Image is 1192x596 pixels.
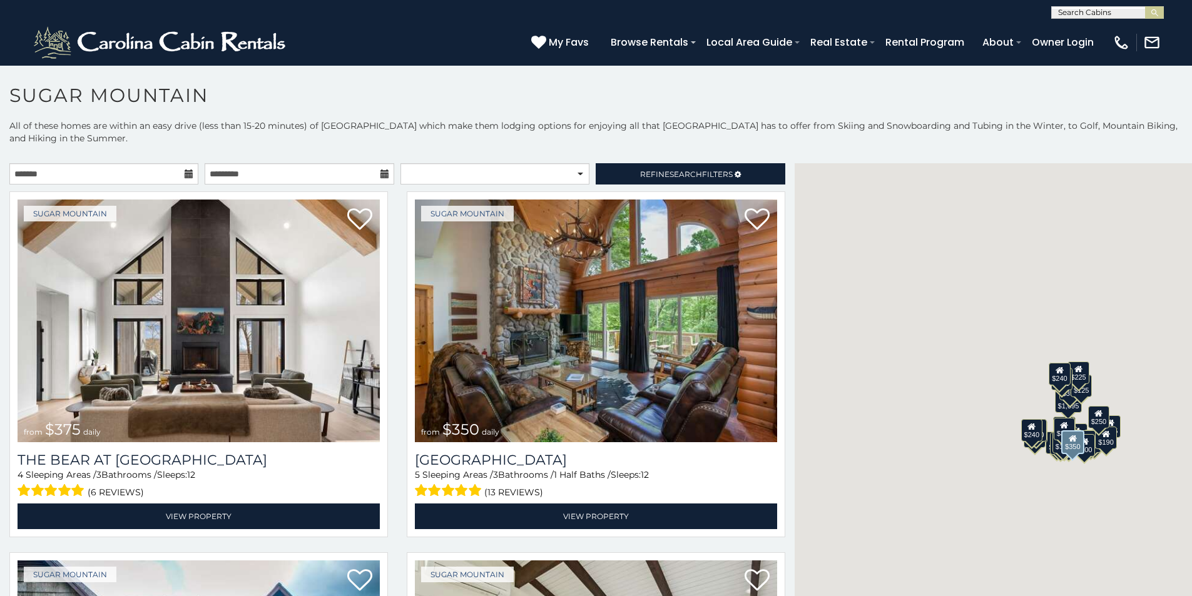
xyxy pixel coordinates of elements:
[1026,31,1100,53] a: Owner Login
[96,469,101,480] span: 3
[415,452,777,468] a: [GEOGRAPHIC_DATA]
[88,484,144,500] span: (6 reviews)
[1074,434,1095,457] div: $500
[804,31,874,53] a: Real Estate
[604,31,695,53] a: Browse Rentals
[745,568,770,594] a: Add to favorites
[700,31,798,53] a: Local Area Guide
[415,200,777,442] img: Grouse Moor Lodge
[18,503,380,529] a: View Property
[415,469,420,480] span: 5
[1062,430,1084,454] div: $350
[1021,419,1042,442] div: $240
[18,468,380,500] div: Sleeping Areas / Bathrooms / Sleeps:
[1066,423,1088,446] div: $200
[531,34,592,51] a: My Favs
[415,503,777,529] a: View Property
[1099,415,1121,438] div: $155
[18,452,380,468] h3: The Bear At Sugar Mountain
[1054,418,1075,440] div: $300
[493,469,498,480] span: 3
[1071,375,1092,397] div: $125
[879,31,970,53] a: Rental Program
[31,24,291,61] img: White-1-2.png
[1055,390,1082,413] div: $1,095
[1068,361,1089,384] div: $225
[1052,431,1074,453] div: $175
[415,452,777,468] h3: Grouse Moor Lodge
[484,484,543,500] span: (13 reviews)
[1053,417,1074,439] div: $190
[1088,406,1109,428] div: $250
[554,469,611,480] span: 1 Half Baths /
[745,207,770,233] a: Add to favorites
[549,34,589,50] span: My Favs
[18,200,380,442] a: The Bear At Sugar Mountain from $375 daily
[670,169,702,179] span: Search
[18,452,380,468] a: The Bear At [GEOGRAPHIC_DATA]
[1051,432,1072,455] div: $155
[640,169,733,179] span: Refine Filters
[641,469,649,480] span: 12
[415,468,777,500] div: Sleeping Areas / Bathrooms / Sleeps:
[1096,427,1117,449] div: $190
[18,200,380,442] img: The Bear At Sugar Mountain
[1143,34,1161,51] img: mail-regular-white.png
[24,567,116,582] a: Sugar Mountain
[1113,34,1130,51] img: phone-regular-white.png
[976,31,1020,53] a: About
[421,427,440,437] span: from
[421,206,514,221] a: Sugar Mountain
[1080,430,1101,453] div: $195
[421,567,514,582] a: Sugar Mountain
[482,427,499,437] span: daily
[24,206,116,221] a: Sugar Mountain
[596,163,785,184] a: RefineSearchFilters
[442,420,479,438] span: $350
[347,568,372,594] a: Add to favorites
[347,207,372,233] a: Add to favorites
[24,427,43,437] span: from
[83,427,101,437] span: daily
[18,469,23,480] span: 4
[415,200,777,442] a: Grouse Moor Lodge from $350 daily
[45,420,81,438] span: $375
[187,469,195,480] span: 12
[1049,363,1071,385] div: $240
